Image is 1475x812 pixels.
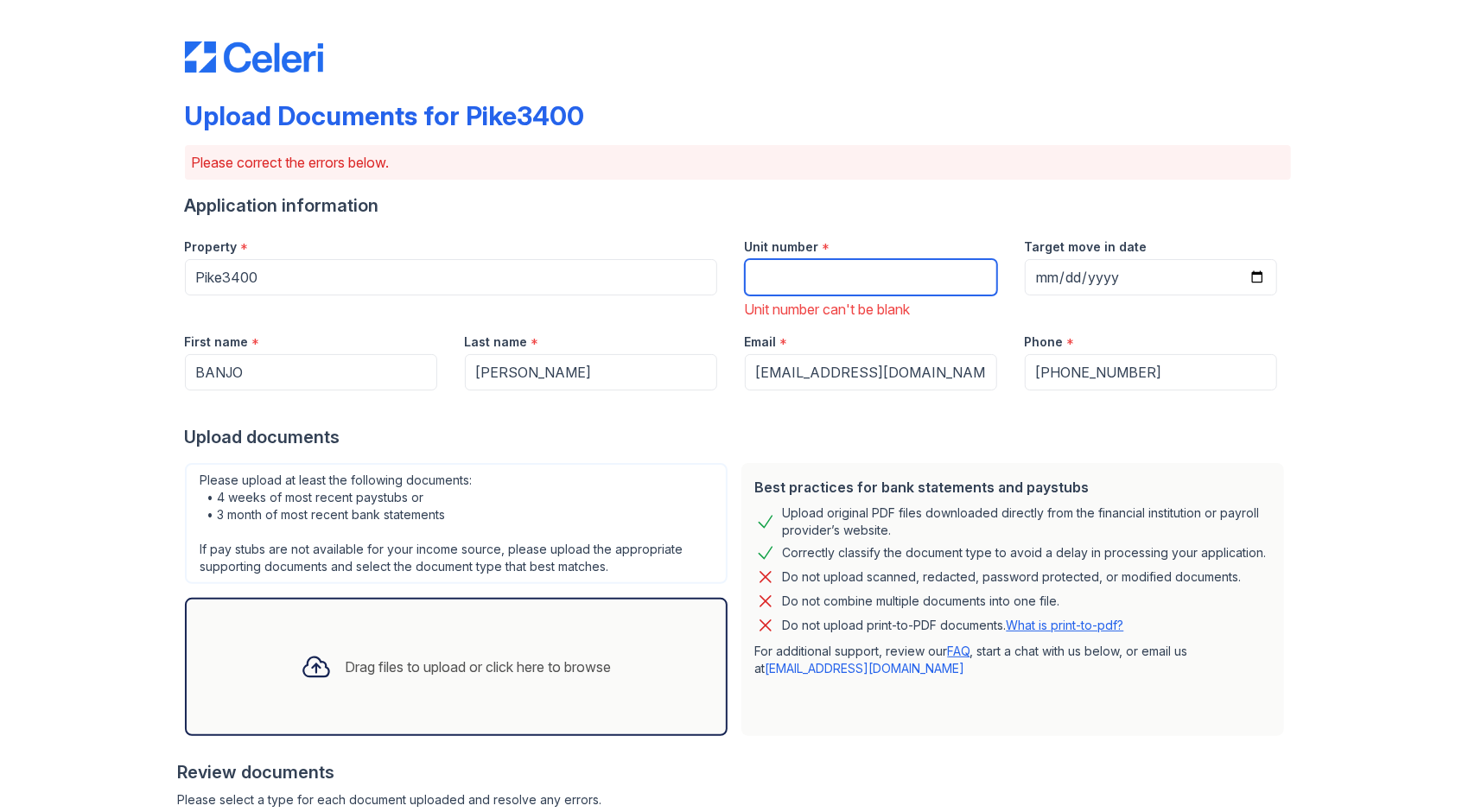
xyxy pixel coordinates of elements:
[178,791,1291,809] div: Please select a type for each document uploaded and resolve any errors.
[185,193,1291,218] div: Application information
[185,425,1291,449] div: Upload documents
[178,760,1291,784] div: Review documents
[783,504,1270,539] div: Upload original PDF files downloaded directly from the financial institution or payroll provider’...
[185,238,238,256] label: Property
[1025,333,1064,351] label: Phone
[185,333,249,351] label: First name
[185,41,323,73] img: CE_Logo_Blue-a8612792a0a2168367f1c8372b55b34899dd931a85d93a1a3d3e32e68fde9ad4.png
[465,333,528,351] label: Last name
[783,542,1267,563] div: Correctly classify the document type to avoid a delay in processing your application.
[192,152,1284,173] p: Please correct the errors below.
[1007,618,1124,632] a: What is print-to-pdf?
[346,657,612,677] div: Drag files to upload or click here to browse
[766,661,965,676] a: [EMAIL_ADDRESS][DOMAIN_NAME]
[783,591,1060,612] div: Do not combine multiple documents into one file.
[185,100,585,131] div: Upload Documents for Pike3400
[783,617,1124,634] p: Do not upload print-to-PDF documents.
[745,333,777,351] label: Email
[755,643,1270,677] p: For additional support, review our , start a chat with us below, or email us at
[755,477,1270,498] div: Best practices for bank statements and paystubs
[948,644,970,658] a: FAQ
[745,299,997,320] div: Unit number can't be blank
[745,238,819,256] label: Unit number
[185,463,728,584] div: Please upload at least the following documents: • 4 weeks of most recent paystubs or • 3 month of...
[783,567,1242,587] div: Do not upload scanned, redacted, password protected, or modified documents.
[1025,238,1148,256] label: Target move in date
